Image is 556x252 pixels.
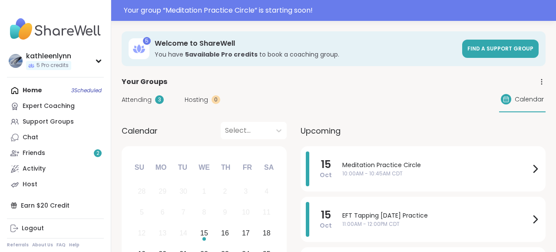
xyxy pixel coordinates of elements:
[96,150,99,157] span: 2
[7,221,104,236] a: Logout
[155,50,457,59] h3: You have to book a coaching group.
[153,203,172,222] div: Not available Monday, October 6th, 2025
[122,125,158,137] span: Calendar
[7,98,104,114] a: Expert Coaching
[173,158,192,177] div: Tu
[242,227,250,239] div: 17
[151,158,170,177] div: Mo
[342,170,530,178] span: 10:00AM - 10:45AM CDT
[301,125,341,137] span: Upcoming
[23,165,46,173] div: Activity
[7,130,104,145] a: Chat
[263,206,271,218] div: 11
[515,95,544,104] span: Calendar
[153,224,172,243] div: Not available Monday, October 13th, 2025
[320,171,332,179] span: Oct
[179,227,187,239] div: 14
[23,118,74,126] div: Support Groups
[9,54,23,68] img: kathleenlynn
[155,95,164,104] div: 3
[212,95,220,104] div: 0
[122,95,152,104] span: Attending
[216,182,235,201] div: Not available Thursday, October 2nd, 2025
[155,39,457,48] h3: Welcome to ShareWell
[202,185,206,197] div: 1
[138,185,146,197] div: 28
[159,227,166,239] div: 13
[7,177,104,192] a: Host
[321,209,331,221] span: 15
[195,224,214,243] div: Choose Wednesday, October 15th, 2025
[321,158,331,171] span: 15
[216,224,235,243] div: Choose Thursday, October 16th, 2025
[7,14,104,44] img: ShareWell Nav Logo
[69,242,79,248] a: Help
[179,185,187,197] div: 30
[182,206,185,218] div: 7
[122,77,167,87] span: Your Groups
[174,224,193,243] div: Not available Tuesday, October 14th, 2025
[342,161,530,170] span: Meditation Practice Circle
[140,206,144,218] div: 5
[342,220,530,228] span: 11:00AM - 12:00PM CDT
[23,102,75,111] div: Expert Coaching
[7,161,104,177] a: Activity
[257,182,276,201] div: Not available Saturday, October 4th, 2025
[238,158,257,177] div: Fr
[342,211,530,220] span: EFT Tapping [DATE] Practice
[23,180,37,189] div: Host
[174,203,193,222] div: Not available Tuesday, October 7th, 2025
[159,185,166,197] div: 29
[236,203,255,222] div: Not available Friday, October 10th, 2025
[23,133,38,142] div: Chat
[124,5,551,16] div: Your group “ Meditation Practice Circle ” is starting soon!
[257,224,276,243] div: Choose Saturday, October 18th, 2025
[244,185,248,197] div: 3
[22,224,44,233] div: Logout
[259,158,278,177] div: Sa
[7,242,29,248] a: Referrals
[265,185,268,197] div: 4
[132,203,151,222] div: Not available Sunday, October 5th, 2025
[223,206,227,218] div: 9
[132,182,151,201] div: Not available Sunday, September 28th, 2025
[195,182,214,201] div: Not available Wednesday, October 1st, 2025
[263,227,271,239] div: 18
[161,206,165,218] div: 6
[257,203,276,222] div: Not available Saturday, October 11th, 2025
[138,227,146,239] div: 12
[130,158,149,177] div: Su
[467,45,533,52] span: Find a support group
[7,114,104,130] a: Support Groups
[195,158,214,177] div: We
[216,203,235,222] div: Not available Thursday, October 9th, 2025
[132,224,151,243] div: Not available Sunday, October 12th, 2025
[56,242,66,248] a: FAQ
[200,227,208,239] div: 15
[32,242,53,248] a: About Us
[26,51,71,61] div: kathleenlynn
[462,40,539,58] a: Find a support group
[143,37,151,45] div: 5
[23,149,45,158] div: Friends
[236,224,255,243] div: Choose Friday, October 17th, 2025
[216,158,235,177] div: Th
[185,95,208,104] span: Hosting
[236,182,255,201] div: Not available Friday, October 3rd, 2025
[223,185,227,197] div: 2
[242,206,250,218] div: 10
[320,221,332,230] span: Oct
[202,206,206,218] div: 8
[7,198,104,213] div: Earn $20 Credit
[7,145,104,161] a: Friends2
[185,50,258,59] b: 5 available Pro credit s
[36,62,69,69] span: 5 Pro credits
[174,182,193,201] div: Not available Tuesday, September 30th, 2025
[153,182,172,201] div: Not available Monday, September 29th, 2025
[221,227,229,239] div: 16
[195,203,214,222] div: Not available Wednesday, October 8th, 2025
